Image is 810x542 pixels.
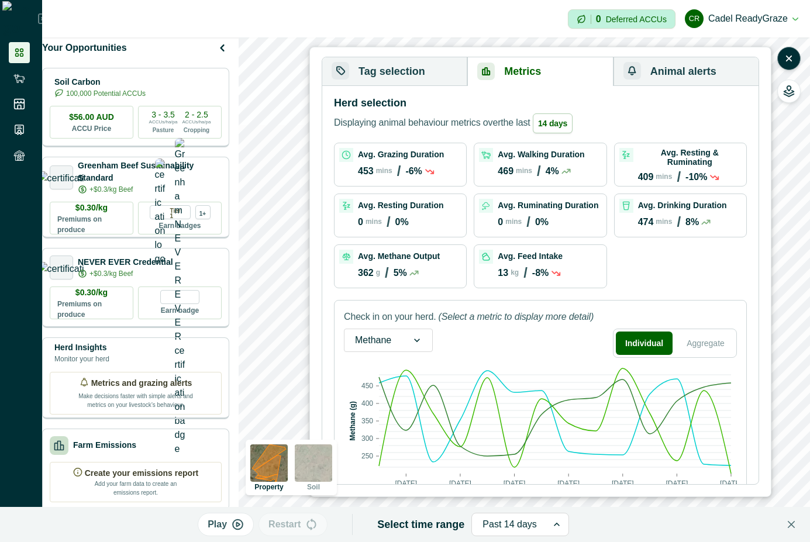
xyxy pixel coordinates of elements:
[72,123,111,134] p: ACCU Price
[92,479,180,497] p: Add your farm data to create an emissions report.
[78,160,222,184] p: Greenham Beef Sustainability Standard
[638,172,654,182] p: 409
[666,479,688,488] text: [DATE]
[334,95,406,111] p: Herd selection
[504,479,526,488] text: [DATE]
[66,88,146,99] p: 100,000 Potential ACCUs
[366,218,382,226] p: mins
[250,444,288,482] img: property preview
[358,268,374,278] p: 362
[685,172,707,182] p: -10%
[334,113,575,133] p: Displaying animal behaviour metrics over the last
[38,171,85,183] img: certification logo
[149,119,178,126] p: ACCUs/ha/pa
[322,57,467,86] button: Tag selection
[349,401,357,440] text: Methane (g)
[69,111,114,123] p: $56.00 AUD
[185,111,208,119] p: 2 - 2.5
[394,268,407,278] p: 5%
[75,286,108,299] p: $0.30/kg
[254,484,283,491] p: Property
[54,354,109,364] p: Monitor your herd
[498,251,563,261] p: Avg. Feed Intake
[85,467,199,479] p: Create your emissions report
[533,113,573,133] span: 14 days
[557,479,580,488] text: [DATE]
[77,389,194,409] p: Make decisions faster with simple alerts and metrics on your livestock’s behaviour.
[57,214,126,235] p: Premiums on produce
[361,434,373,443] text: 300
[526,214,530,230] p: /
[638,201,727,210] p: Avg. Drinking Duration
[397,163,401,179] p: /
[516,167,532,175] p: mins
[161,304,199,316] p: Earn badge
[358,217,363,227] p: 0
[358,150,444,159] p: Avg. Grazing Duration
[385,265,389,281] p: /
[358,201,444,210] p: Avg. Resting Duration
[358,251,440,261] p: Avg. Methane Output
[498,201,598,210] p: Avg. Ruminating Duration
[42,41,127,55] p: Your Opportunities
[546,166,559,177] p: 4%
[387,214,391,230] p: /
[198,513,254,536] button: Play
[151,111,175,119] p: 3 - 3.5
[498,217,503,227] p: 0
[361,417,373,425] text: 350
[532,268,549,278] p: -8%
[358,166,374,177] p: 453
[498,166,513,177] p: 469
[677,214,681,230] p: /
[195,205,211,219] div: more credentials avaialble
[184,126,209,134] p: Cropping
[155,158,166,266] img: certification logo
[405,166,422,177] p: -6%
[38,262,85,274] img: certification logo
[677,332,734,355] button: Aggregate
[78,256,173,268] p: NEVER EVER Credential
[208,517,227,531] p: Play
[182,119,211,126] p: ACCUs/ha/pa
[73,439,136,451] p: Farm Emissions
[89,268,133,279] p: +$0.3/kg Beef
[54,341,109,354] p: Herd Insights
[511,268,519,277] p: kg
[89,184,133,195] p: +$0.3/kg Beef
[361,452,373,460] text: 250
[2,1,38,36] img: Logo
[170,206,185,219] p: Tier 1
[720,479,742,488] text: [DATE]
[199,209,206,216] p: 1+
[295,444,332,482] img: soil preview
[361,382,373,390] text: 450
[638,148,742,167] p: Avg. Resting & Ruminating
[535,217,549,227] p: 0%
[344,310,436,324] p: Check in on your herd.
[616,332,673,355] button: Individual
[498,150,584,159] p: Avg. Walking Duration
[467,57,613,86] button: Metrics
[377,517,464,533] p: Select time range
[153,126,174,134] p: Pasture
[612,479,634,488] text: [DATE]
[57,299,126,320] p: Premiums on produce
[307,484,320,491] p: Soil
[606,15,667,23] p: Deferred ACCUs
[75,202,108,214] p: $0.30/kg
[656,218,672,226] p: mins
[685,217,699,227] p: 8%
[638,217,654,227] p: 474
[613,57,759,86] button: Animal alerts
[685,5,798,33] button: Cadel ReadyGrazeCadel ReadyGraze
[677,169,681,185] p: /
[596,15,601,24] p: 0
[395,479,417,488] text: [DATE]
[376,167,392,175] p: mins
[523,265,528,281] p: /
[376,268,380,277] p: g
[158,219,201,231] p: Earn badges
[505,218,522,226] p: mins
[438,310,594,324] p: (Select a metric to display more detail)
